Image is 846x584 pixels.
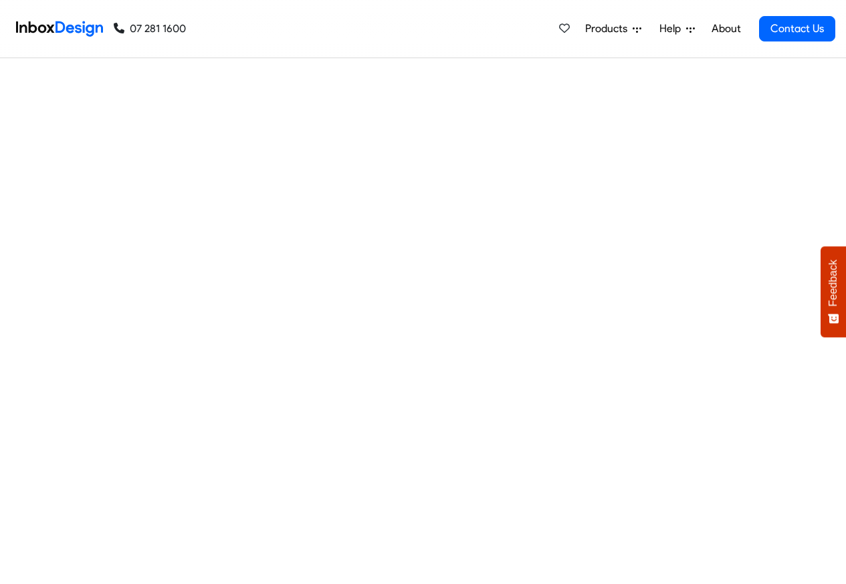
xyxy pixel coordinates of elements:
[659,21,686,37] span: Help
[114,21,186,37] a: 07 281 1600
[708,15,744,42] a: About
[759,16,835,41] a: Contact Us
[827,260,839,306] span: Feedback
[654,15,700,42] a: Help
[585,21,633,37] span: Products
[580,15,647,42] a: Products
[821,246,846,337] button: Feedback - Show survey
